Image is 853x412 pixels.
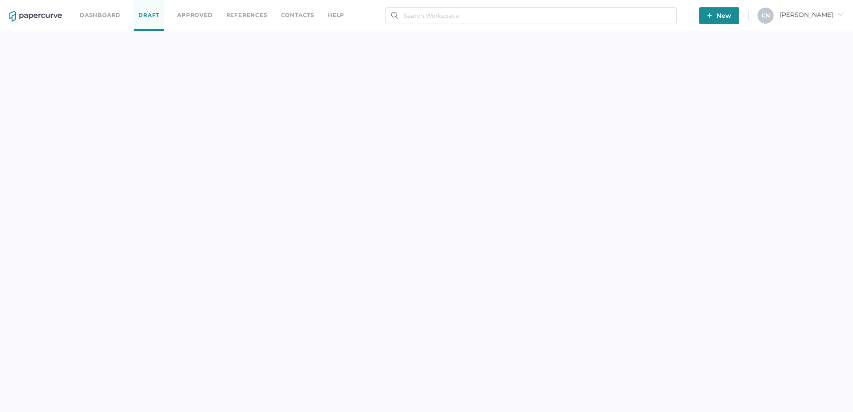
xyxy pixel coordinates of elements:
span: [PERSON_NAME] [780,11,844,19]
button: New [699,7,739,24]
img: papercurve-logo-colour.7244d18c.svg [9,11,62,22]
span: New [707,7,731,24]
span: C N [762,12,770,19]
img: plus-white.e19ec114.svg [707,13,712,18]
a: Contacts [281,10,315,20]
div: help [328,10,344,20]
i: arrow_right [837,11,844,17]
input: Search Workspace [385,7,677,24]
a: Approved [177,10,212,20]
a: Dashboard [80,10,120,20]
a: References [226,10,268,20]
img: search.bf03fe8b.svg [391,12,398,19]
